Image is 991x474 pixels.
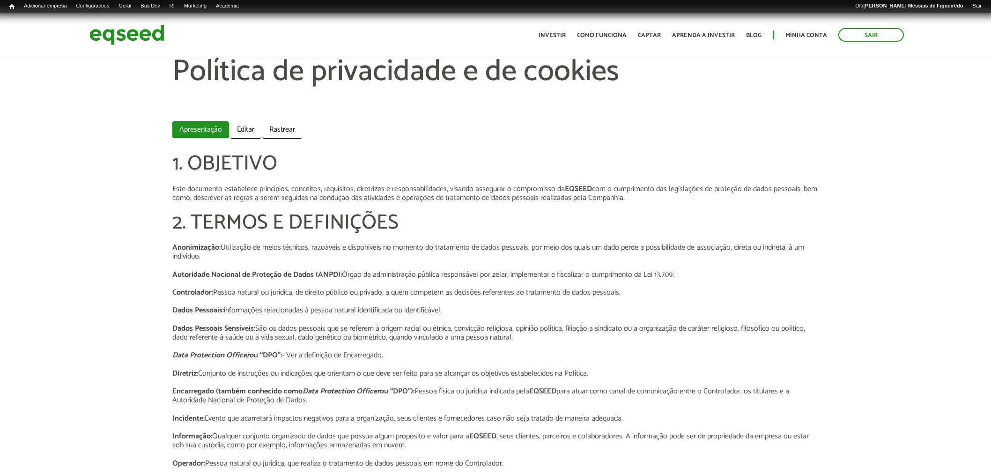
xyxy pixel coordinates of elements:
[172,385,414,398] strong: Encarregado (também conhecido como ou “DPO”):
[172,241,221,254] strong: Anonimização:
[746,32,762,38] a: Blog
[172,459,819,468] p: Pessoa natural ou jurídica, que realiza o tratamento de dados pessoais em nome do Controlador.
[638,32,661,38] a: Captar
[172,367,198,380] strong: Diretriz:
[19,2,72,10] a: Adicionar empresa
[529,385,556,398] strong: EQSEED
[838,28,904,42] a: Sair
[172,349,250,362] em: Data Protection Officer
[172,430,212,443] strong: Informação:
[850,2,968,10] a: Olá[PERSON_NAME] Messias de Figueirêdo
[172,121,229,139] a: Apresentação
[172,306,819,315] p: informações relacionadas à pessoa natural identificada ou identificável.
[577,32,627,38] a: Como funciona
[172,270,819,279] p: Órgão da administração pública responsável por zelar, implementar e fiscalizar o cumprimento da L...
[172,322,255,335] strong: Dados Pessoais Sensíveis:
[172,268,342,281] strong: Autoridade Nacional de Proteção de Dados (ANPD):
[72,2,114,10] a: Configurações
[172,56,819,117] h1: Política de privacidade e de cookies
[172,185,819,202] p: Este documento estabelece princípios, conceitos, requisitos, diretrizes e responsabilidades, visa...
[179,2,211,10] a: Marketing
[172,351,819,360] p: - Ver a definição de Encarregado.
[172,153,819,175] h2: 1. OBJETIVO
[172,369,819,378] p: Conjunto de instruções ou indicações que orientam o que deve ser feito para se alcançar os objeti...
[172,414,819,423] p: Evento que acarretará impactos negativos para a organização, seus clientes e fornecedores caso nã...
[172,387,819,405] p: Pessoa física ou jurídica indicada pela para atuar como canal de comunicação entre o Controlador,...
[172,286,213,299] strong: Controlador:
[565,183,592,195] strong: EQSEED
[172,457,205,470] strong: Operador:
[114,2,136,10] a: Geral
[9,3,15,10] span: Início
[172,432,819,450] p: Qualquer conjunto organizado de dados que possua algum propósito e valor para a , seus clientes, ...
[172,212,819,234] h2: 2. TERMOS E DEFINIÇÕES
[785,32,827,38] a: Minha conta
[165,2,179,10] a: RI
[863,3,963,8] strong: [PERSON_NAME] Messias de Figueirêdo
[469,430,496,443] strong: EQSEED
[230,121,261,139] a: Editar
[172,304,224,317] strong: Dados Pessoais:
[672,32,735,38] a: Aprenda a investir
[262,121,302,139] a: Rastrear
[5,2,19,11] a: Início
[303,385,380,398] em: Data Protection Officer
[250,349,282,362] strong: ou “DPO”:
[89,22,164,47] img: EqSeed
[539,32,566,38] a: Investir
[211,2,244,10] a: Academia
[968,2,986,10] a: Sair
[172,412,205,425] strong: Incidente:
[136,2,165,10] a: Bus Dev
[172,324,819,342] p: São os dados pessoais que se referem à origem racial ou étnica, convicção religiosa, opinião polí...
[172,288,819,297] p: Pessoa natural ou jurídica, de direito público ou privado, a quem competem as decisões referentes...
[172,243,819,261] p: Utilização de meios técnicos, razoáveis e disponíveis no momento do tratamento de dados pessoais,...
